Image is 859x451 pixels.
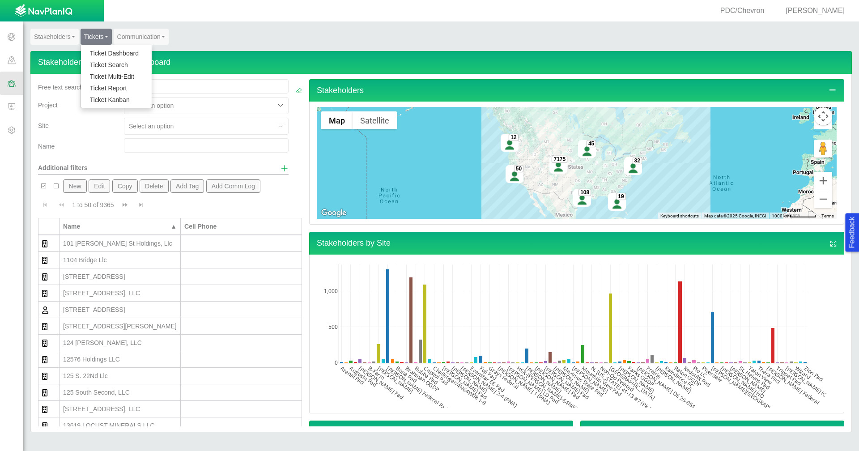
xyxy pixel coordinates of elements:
[68,200,117,213] div: 1 to 50 of 9365
[60,384,181,401] td: 125 South Second, LLC
[60,268,181,285] td: 111 S 3Rd St Llc
[786,7,845,14] span: [PERSON_NAME]
[38,368,60,384] td: Organization
[769,213,819,219] button: Map Scale: 1000 km per 55 pixels
[112,179,138,193] button: Copy
[775,6,848,16] div: [PERSON_NAME]
[63,272,177,281] div: [STREET_ADDRESS]
[63,338,177,347] div: 124 [PERSON_NAME], LLC
[616,193,625,200] div: 19
[63,179,86,193] button: New
[81,82,152,94] a: Ticket Report
[118,196,132,213] button: Go to next page
[38,122,49,129] span: Site
[660,213,699,219] button: Keyboard shortcuts
[63,388,177,397] div: 125 South Second, LLC
[319,207,349,219] img: Google
[309,421,573,443] h4: Communication by Purpose
[81,71,152,82] a: Ticket Multi-Edit
[60,318,181,335] td: 121 Mather Circle, Llc
[140,179,169,193] button: Delete
[321,111,353,129] button: Show street map
[63,305,177,314] div: [STREET_ADDRESS]
[81,47,152,59] a: Ticket Dashboard
[821,213,834,218] a: Terms (opens in new tab)
[309,232,844,255] h4: Stakeholders by Site
[134,196,148,213] button: Go to last page
[81,59,152,71] a: Ticket Search
[814,107,832,125] button: Map camera controls
[60,302,181,318] td: 119 County Road 15, Tenant
[38,384,60,401] td: Organization
[42,340,47,347] img: CRM_Stakeholders$CRM_Images$building_regular.svg
[81,29,112,45] a: Tickets
[60,368,181,384] td: 125 S. 22Nd Llc
[63,371,177,380] div: 125 S. 22Nd Llc
[42,240,47,247] img: CRM_Stakeholders$CRM_Images$building_regular.svg
[60,218,181,235] th: Name
[30,51,852,74] h4: Stakeholder Engagement Dashboard
[38,164,87,171] span: Additional filters
[181,218,302,235] th: Cell Phone
[38,102,58,109] span: Project
[38,417,60,434] td: Organization
[114,29,169,45] a: Communication
[38,401,60,417] td: Organization
[814,140,832,157] button: Drag Pegman onto the map to open Street View
[514,166,523,173] div: 50
[170,179,204,193] button: Add Tag
[30,29,79,45] a: Stakeholders
[38,302,60,318] td: Stakeholder
[633,157,642,164] div: 32
[38,335,60,351] td: Organization
[309,102,844,225] div: Stakeholders
[63,404,177,413] div: [STREET_ADDRESS], LLC
[42,406,47,413] img: CRM_Stakeholders$CRM_Images$building_regular.svg
[704,213,766,218] span: Map data ©2025 Google, INEGI
[38,318,60,335] td: Organization
[38,156,117,172] div: Additional filters
[552,156,567,163] div: 7175
[63,421,177,430] div: 13619 LOCUST MINERALS LLC
[63,289,177,298] div: [STREET_ADDRESS], LLC
[60,335,181,351] td: 124 N. RUTHERFORD, LLC
[578,189,591,196] div: 108
[38,252,60,268] td: Organization
[38,285,60,302] td: Organization
[60,417,181,434] td: 13619 LOCUST MINERALS LLC
[42,323,47,330] img: CRM_Stakeholders$CRM_Images$building_regular.svg
[353,111,397,129] button: Show satellite imagery
[81,94,152,106] a: Ticket Kanban
[206,179,261,193] button: Add Comm Log
[60,401,181,417] td: 13604 KRAMERIA ST, LLC
[38,235,60,252] td: Organization
[63,322,177,331] div: [STREET_ADDRESS][PERSON_NAME]
[38,351,60,368] td: Organization
[42,290,47,297] img: CRM_Stakeholders$CRM_Images$building_regular.svg
[38,84,83,91] span: Free text search
[587,140,596,147] div: 45
[814,190,832,208] button: Zoom out
[60,285,181,302] td: 118 N. 1ST STREET, LLC
[509,134,518,141] div: 12
[720,7,765,14] span: PDC/Chevron
[63,355,177,364] div: 12576 Holdings LLC
[38,143,55,150] span: Name
[60,252,181,268] td: 1104 Bridge Llc
[42,389,47,396] img: CRM_Stakeholders$CRM_Images$building_regular.svg
[814,172,832,190] button: Zoom in
[38,268,60,285] td: Organization
[60,235,181,252] td: 101 Jessup St Holdings, Llc
[845,213,859,251] button: Feedback
[42,422,47,430] img: CRM_Stakeholders$CRM_Images$building_regular.svg
[580,421,844,443] h4: Communication by Method
[42,356,47,363] img: CRM_Stakeholders$CRM_Images$building_regular.svg
[42,373,47,380] img: CRM_Stakeholders$CRM_Images$building_regular.svg
[42,306,48,314] img: CRM_Stakeholders$CRM_Images$user_regular.svg
[89,179,111,193] button: Edit
[170,223,177,230] span: ▲
[829,238,838,249] a: View full screen
[184,222,298,231] div: Cell Phone
[309,79,844,102] h4: Stakeholders
[63,239,177,248] div: 101 [PERSON_NAME] St Holdings, Llc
